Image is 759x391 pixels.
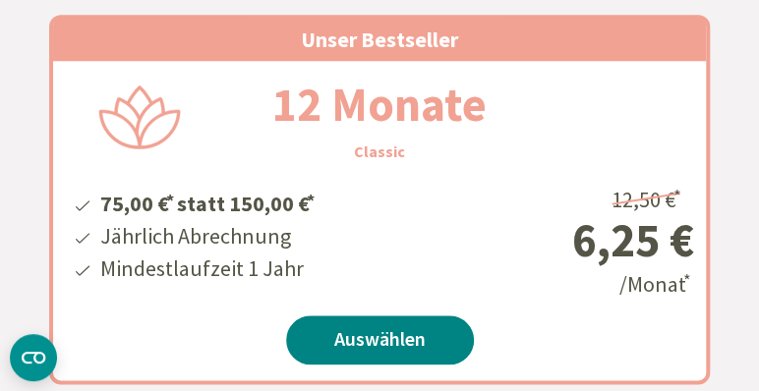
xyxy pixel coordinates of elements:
[10,334,57,381] button: CMP-Widget öffnen
[97,183,318,219] li: 75,00 € statt 150,00 €
[301,26,458,53] span: Unser Bestseller
[612,186,684,213] span: 12,50 €
[97,220,318,252] li: Jährlich Abrechnung
[458,179,694,300] div: /Monat
[225,69,534,140] h2: 12 Monate
[354,140,405,163] h3: Classic
[286,315,474,364] a: Auswählen
[97,252,318,285] li: Mindestlaufzeit 1 Jahr
[458,216,694,263] div: 6,25 €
